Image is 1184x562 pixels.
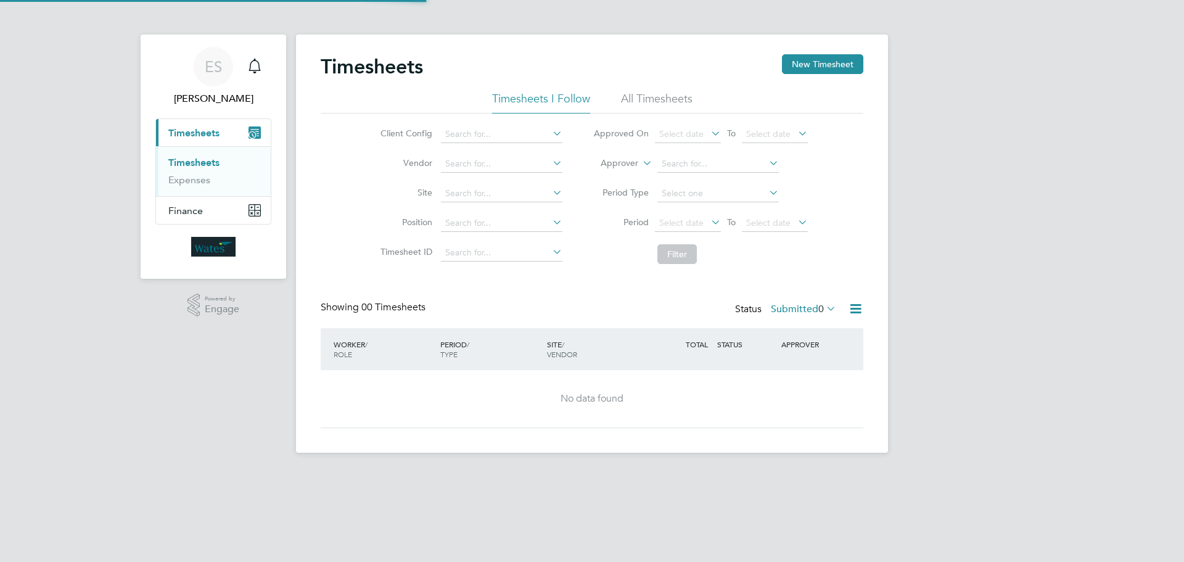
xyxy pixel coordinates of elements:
a: Expenses [168,174,210,186]
span: / [562,339,564,349]
label: Approver [583,157,638,170]
a: Go to home page [155,237,271,257]
a: Timesheets [168,157,220,168]
label: Approved On [593,128,649,139]
div: Timesheets [156,146,271,196]
a: Powered byEngage [187,294,240,317]
nav: Main navigation [141,35,286,279]
span: Emily Summerfield [155,91,271,106]
label: Site [377,187,432,198]
input: Select one [657,185,779,202]
span: Finance [168,205,203,217]
li: Timesheets I Follow [492,91,590,114]
label: Period Type [593,187,649,198]
span: Select date [659,217,704,228]
span: 00 Timesheets [361,301,425,313]
img: wates-logo-retina.png [191,237,236,257]
label: Timesheet ID [377,246,432,257]
span: / [365,339,368,349]
div: STATUS [714,333,778,355]
span: ROLE [334,349,352,359]
span: Select date [746,217,791,228]
label: Position [377,217,432,228]
input: Search for... [441,215,562,232]
button: Finance [156,197,271,224]
input: Search for... [441,155,562,173]
li: All Timesheets [621,91,693,114]
span: / [467,339,469,349]
span: To [723,125,739,141]
span: Timesheets [168,127,220,139]
div: No data found [333,392,851,405]
span: ES [205,59,222,75]
span: 0 [818,303,824,315]
span: TOTAL [686,339,708,349]
div: Status [735,301,839,318]
span: Select date [659,128,704,139]
input: Search for... [441,244,562,262]
button: Timesheets [156,119,271,146]
label: Submitted [771,303,836,315]
span: VENDOR [547,349,577,359]
h2: Timesheets [321,54,423,79]
span: Powered by [205,294,239,304]
button: New Timesheet [782,54,863,74]
button: Filter [657,244,697,264]
div: APPROVER [778,333,842,355]
input: Search for... [441,185,562,202]
label: Period [593,217,649,228]
a: ES[PERSON_NAME] [155,47,271,106]
label: Vendor [377,157,432,168]
span: Engage [205,304,239,315]
span: To [723,214,739,230]
div: Showing [321,301,428,314]
div: SITE [544,333,651,365]
span: Select date [746,128,791,139]
span: TYPE [440,349,458,359]
input: Search for... [657,155,779,173]
input: Search for... [441,126,562,143]
div: PERIOD [437,333,544,365]
label: Client Config [377,128,432,139]
div: WORKER [331,333,437,365]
